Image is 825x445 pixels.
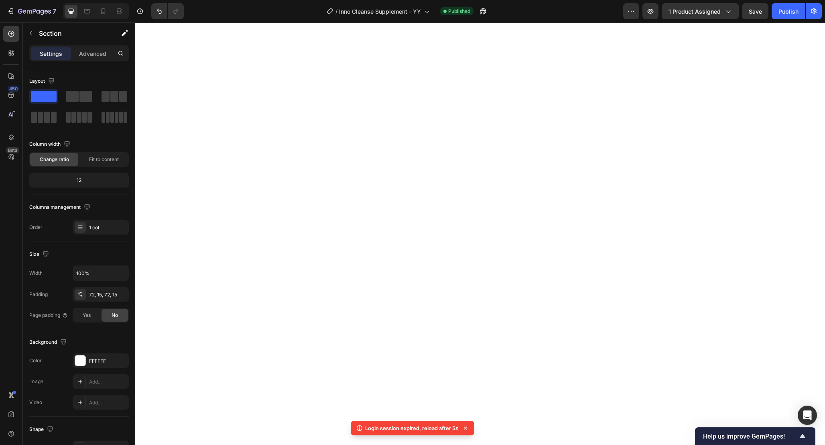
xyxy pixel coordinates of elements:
div: 72, 15, 72, 15 [89,291,127,298]
div: Undo/Redo [151,3,184,19]
div: Columns management [29,202,92,213]
p: Advanced [79,49,106,58]
div: Open Intercom Messenger [798,406,817,425]
div: Video [29,399,42,406]
p: Section [39,29,105,38]
iframe: Design area [135,22,825,445]
span: Fit to content [89,156,119,163]
p: Settings [40,49,62,58]
span: Save [749,8,762,15]
span: 1 product assigned [669,7,721,16]
div: FFFFFF [89,357,127,365]
div: Size [29,249,51,260]
span: Change ratio [40,156,69,163]
div: Background [29,337,68,348]
span: No [112,312,118,319]
div: 450 [8,86,19,92]
div: Add... [89,378,127,386]
span: Published [448,8,470,15]
button: Save [742,3,768,19]
span: Inno Cleanse Supplement - YY [339,7,421,16]
button: 1 product assigned [662,3,739,19]
span: Yes [83,312,91,319]
span: Help us improve GemPages! [703,433,798,440]
button: 7 [3,3,60,19]
div: 1 col [89,224,127,231]
div: Padding [29,291,48,298]
button: Show survey - Help us improve GemPages! [703,431,807,441]
div: Image [29,378,43,385]
input: Auto [73,266,128,280]
div: Layout [29,76,56,87]
div: Color [29,357,42,364]
button: Publish [772,3,805,19]
div: Width [29,269,43,277]
div: Shape [29,424,55,435]
p: 7 [53,6,56,16]
div: Order [29,224,43,231]
div: 12 [31,175,127,186]
div: Page padding [29,312,68,319]
div: Publish [778,7,799,16]
div: Add... [89,399,127,406]
span: / [335,7,337,16]
p: Login session expired, reload after 5s [365,424,458,432]
div: Column width [29,139,72,150]
div: Beta [6,147,19,153]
